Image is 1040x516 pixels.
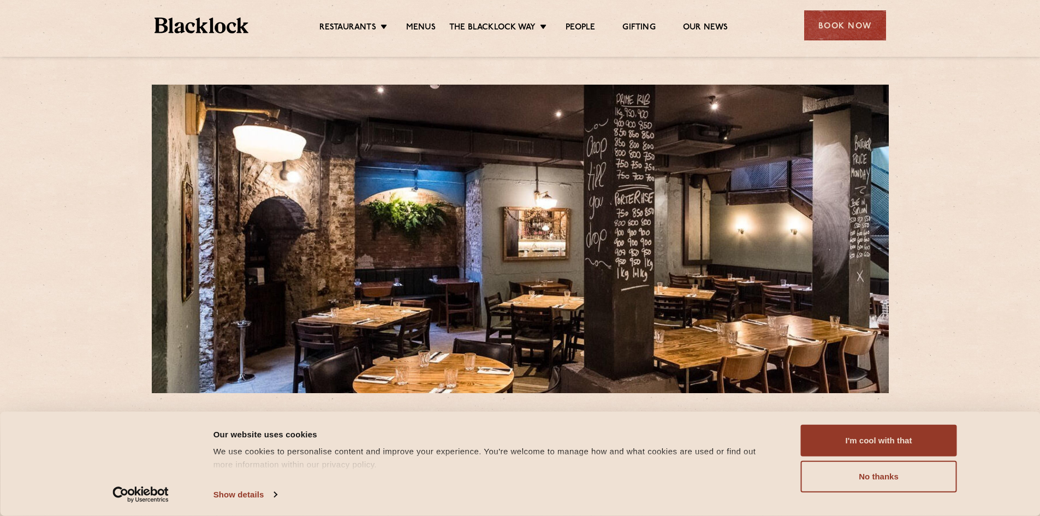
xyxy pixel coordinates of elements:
[154,17,249,33] img: BL_Textured_Logo-footer-cropped.svg
[319,22,376,34] a: Restaurants
[683,22,728,34] a: Our News
[622,22,655,34] a: Gifting
[804,10,886,40] div: Book Now
[213,487,277,503] a: Show details
[93,487,188,503] a: Usercentrics Cookiebot - opens in a new window
[449,22,536,34] a: The Blacklock Way
[406,22,436,34] a: Menus
[213,428,776,441] div: Our website uses cookies
[801,461,957,493] button: No thanks
[213,445,776,471] div: We use cookies to personalise content and improve your experience. You're welcome to manage how a...
[566,22,595,34] a: People
[801,425,957,456] button: I'm cool with that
